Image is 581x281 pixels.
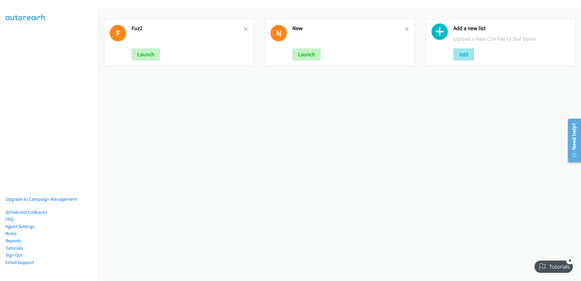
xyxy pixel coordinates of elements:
a: Roles [5,231,17,236]
h2: Fuz2 [132,25,244,32]
a: Sign Out [5,252,22,258]
a: Scheduled Callbacks [5,209,47,215]
button: Add [453,48,474,61]
iframe: Checklist [531,255,576,276]
h2: Add a new list [453,25,570,32]
button: Launch [292,48,321,61]
a: Reports [5,238,21,244]
a: Email Support [5,259,34,265]
a: Upgrade to Campaign Management [5,196,77,202]
button: Launch [132,48,160,61]
h2: New [292,25,404,32]
h1: F [110,25,126,41]
iframe: Resource Center [563,116,581,165]
a: FAQ [5,216,13,222]
a: Tutorials [5,245,23,251]
h1: N [270,25,287,41]
p: Upload a New CSV File to Dial Down [453,35,570,43]
a: Agent Settings [5,224,35,229]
